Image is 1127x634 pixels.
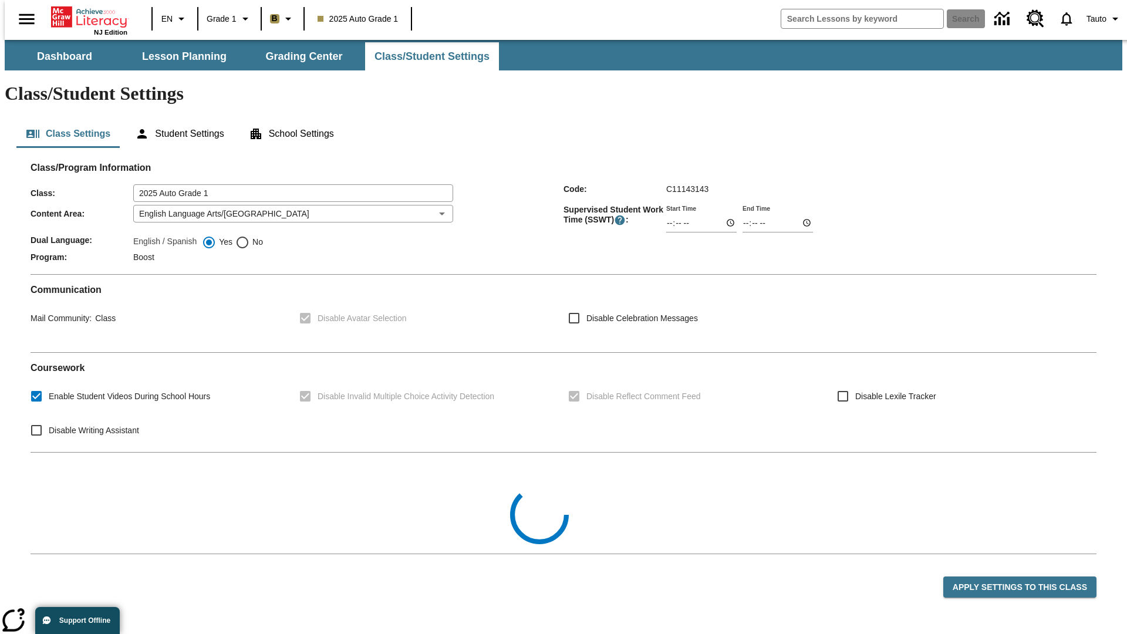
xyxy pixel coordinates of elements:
button: Lesson Planning [126,42,243,70]
span: Disable Writing Assistant [49,424,139,437]
div: Class Collections [31,462,1096,544]
button: Class Settings [16,120,120,148]
div: English Language Arts/[GEOGRAPHIC_DATA] [133,205,453,222]
span: Disable Invalid Multiple Choice Activity Detection [318,390,494,403]
span: C11143143 [666,184,708,194]
span: 2025 Auto Grade 1 [318,13,399,25]
span: Class : [31,188,133,198]
button: Language: EN, Select a language [156,8,194,29]
span: Disable Celebration Messages [586,312,698,325]
span: Dashboard [37,50,92,63]
span: Grade 1 [207,13,237,25]
button: Profile/Settings [1082,8,1127,29]
span: Support Offline [59,616,110,625]
div: Class/Student Settings [16,120,1111,148]
span: Disable Lexile Tracker [855,390,936,403]
span: Dual Language : [31,235,133,245]
h1: Class/Student Settings [5,83,1122,104]
button: Supervised Student Work Time is the timeframe when students can take LevelSet and when lessons ar... [614,214,626,226]
span: No [249,236,263,248]
span: NJ Edition [94,29,127,36]
div: SubNavbar [5,42,500,70]
a: Notifications [1051,4,1082,34]
button: Apply Settings to this Class [943,576,1096,598]
div: Coursework [31,362,1096,443]
span: EN [161,13,173,25]
span: B [272,11,278,26]
button: School Settings [239,120,343,148]
label: English / Spanish [133,235,197,249]
label: End Time [743,204,770,213]
div: Home [51,4,127,36]
span: Class [92,313,116,323]
div: SubNavbar [5,40,1122,70]
a: Data Center [987,3,1020,35]
button: Student Settings [126,120,233,148]
button: Grading Center [245,42,363,70]
h2: Communication [31,284,1096,295]
input: search field [781,9,943,28]
h2: Course work [31,362,1096,373]
div: Class/Program Information [31,174,1096,265]
span: Tauto [1086,13,1106,25]
button: Boost Class color is light brown. Change class color [265,8,300,29]
span: Program : [31,252,133,262]
a: Home [51,5,127,29]
button: Dashboard [6,42,123,70]
button: Open side menu [9,2,44,36]
label: Start Time [666,204,696,213]
span: Mail Community : [31,313,92,323]
a: Resource Center, Will open in new tab [1020,3,1051,35]
button: Support Offline [35,607,120,634]
span: Grading Center [265,50,342,63]
span: Enable Student Videos During School Hours [49,390,210,403]
input: Class [133,184,453,202]
span: Yes [216,236,232,248]
button: Grade: Grade 1, Select a grade [202,8,257,29]
span: Content Area : [31,209,133,218]
div: Communication [31,284,1096,343]
span: Code : [563,184,666,194]
span: Disable Reflect Comment Feed [586,390,701,403]
span: Supervised Student Work Time (SSWT) : [563,205,666,226]
span: Lesson Planning [142,50,227,63]
h2: Class/Program Information [31,162,1096,173]
span: Disable Avatar Selection [318,312,407,325]
button: Class/Student Settings [365,42,499,70]
span: Class/Student Settings [374,50,490,63]
span: Boost [133,252,154,262]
